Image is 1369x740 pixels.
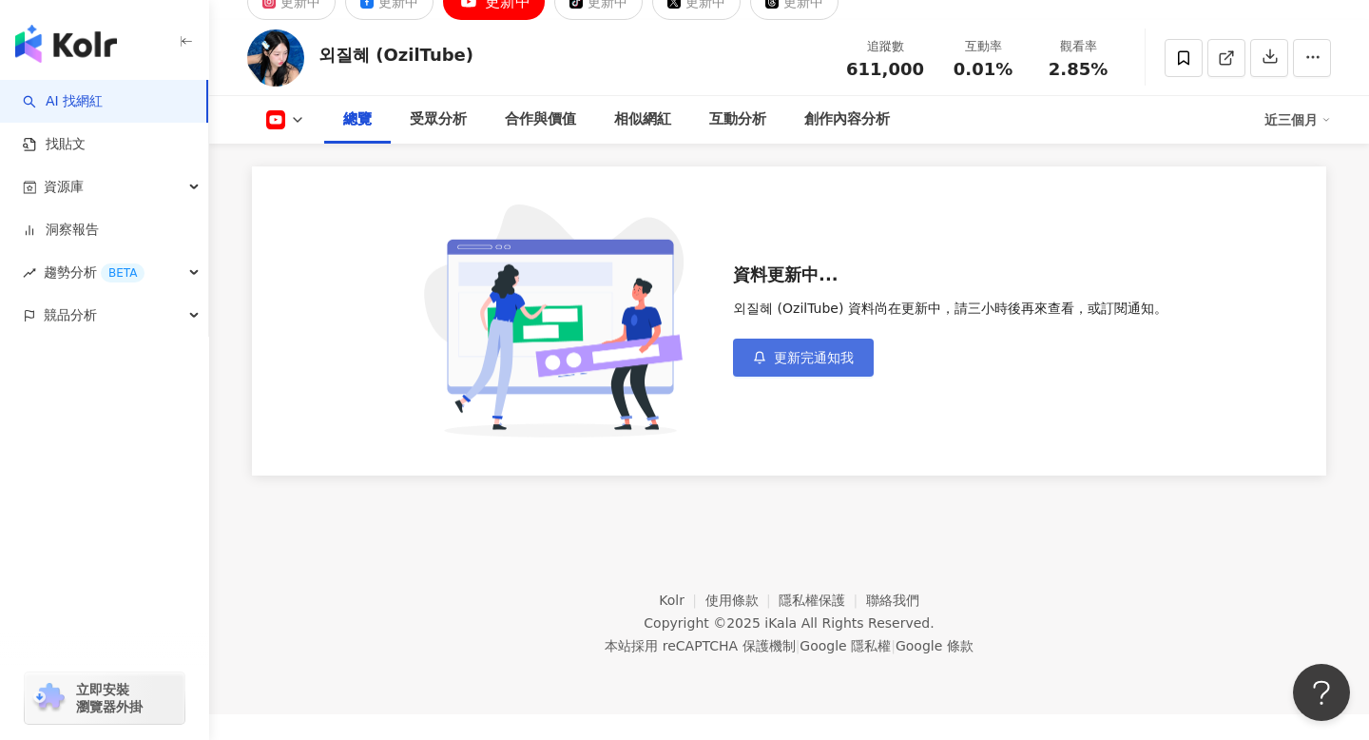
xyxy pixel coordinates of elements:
[15,25,117,63] img: logo
[779,593,866,608] a: 隱私權保護
[891,638,896,653] span: |
[23,92,103,111] a: searchAI 找網紅
[410,108,467,131] div: 受眾分析
[76,681,143,715] span: 立即安裝 瀏覽器外掛
[846,59,924,79] span: 611,000
[30,683,67,713] img: chrome extension
[44,251,145,294] span: 趨勢分析
[896,638,974,653] a: Google 條款
[796,638,800,653] span: |
[1264,105,1331,135] div: 近三個月
[866,593,919,608] a: 聯絡我們
[44,294,97,337] span: 競品分析
[764,615,797,631] a: iKala
[505,108,576,131] div: 合作與價值
[25,672,184,724] a: chrome extension立即安裝 瀏覽器外掛
[705,593,780,608] a: 使用條款
[800,638,891,653] a: Google 隱私權
[23,221,99,240] a: 洞察報告
[44,166,84,208] span: 資源庫
[804,108,890,131] div: 創作內容分析
[954,60,1012,79] span: 0.01%
[1293,664,1350,721] iframe: Help Scout Beacon - Open
[733,339,874,377] button: 更新完通知我
[411,204,710,438] img: subscribe cta
[614,108,671,131] div: 相似網紅
[659,593,704,608] a: Kolr
[318,43,473,67] div: 외질혜 (OzilTube)
[23,266,36,280] span: rise
[644,615,934,631] div: Copyright © 2025 All Rights Reserved.
[247,29,304,87] img: KOL Avatar
[1042,37,1114,56] div: 觀看率
[709,108,766,131] div: 互動分析
[343,108,372,131] div: 總覽
[1049,60,1108,79] span: 2.85%
[774,350,854,365] span: 更新完通知我
[23,135,86,154] a: 找貼文
[733,265,1167,285] div: 資料更新中...
[605,634,973,657] span: 本站採用 reCAPTCHA 保護機制
[947,37,1019,56] div: 互動率
[846,37,924,56] div: 追蹤數
[101,263,145,282] div: BETA
[733,301,1167,316] div: 외질혜 (OzilTube) 資料尚在更新中，請三小時後再來查看，或訂閱通知。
